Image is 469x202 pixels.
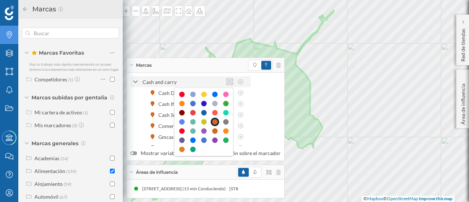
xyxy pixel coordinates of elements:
[34,76,67,82] div: Competidores
[34,168,65,174] div: Alimentación
[34,109,82,115] div: Mi cartera de activos
[459,26,467,62] p: Red de tiendas
[7,5,71,12] span: Assistència tècnica
[34,181,63,187] div: Alojamiento
[362,196,454,202] div: © ©
[136,62,152,69] span: Marcas
[72,122,77,128] span: (3)
[29,3,58,15] h2: Marcas
[34,155,59,161] div: Academias
[158,122,183,130] div: Comerco
[83,109,88,115] span: (1)
[66,168,76,174] span: (159)
[136,169,178,176] span: Áreas de influencia
[158,100,180,108] div: Cash Ifa
[60,155,68,161] span: (14)
[29,62,119,71] span: Haz tu trabajo más rápido manteniendo un acceso directo a tus elementos más relevantes en un solo...
[367,196,383,201] a: Mapbox
[60,194,67,200] span: (67)
[68,76,73,82] span: (1)
[130,150,281,157] label: Mostrar variables internas al pasar el ratón sobre el marcador
[228,185,315,192] div: [STREET_ADDRESS] (15 min Conduciendo)
[32,49,84,56] span: Marcas Favoritas
[158,133,180,141] div: Gmcash
[32,94,107,101] span: Marcas subidas por gentalia
[158,144,191,152] div: Gros Mercat
[419,196,453,201] a: Improve this map
[459,81,467,125] p: Área de influencia
[143,78,222,86] div: Cash and carry
[158,89,187,97] div: Cash Diplo
[34,122,71,128] div: Mis marcadores
[141,185,228,192] div: [STREET_ADDRESS] (15 min Conduciendo)
[64,181,71,187] span: (59)
[34,194,59,200] div: Automóvil
[387,196,418,201] a: OpenStreetMap
[32,140,78,147] span: Marcas generales
[158,111,182,119] div: Cash Sur
[5,5,14,20] img: Geoblink Logo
